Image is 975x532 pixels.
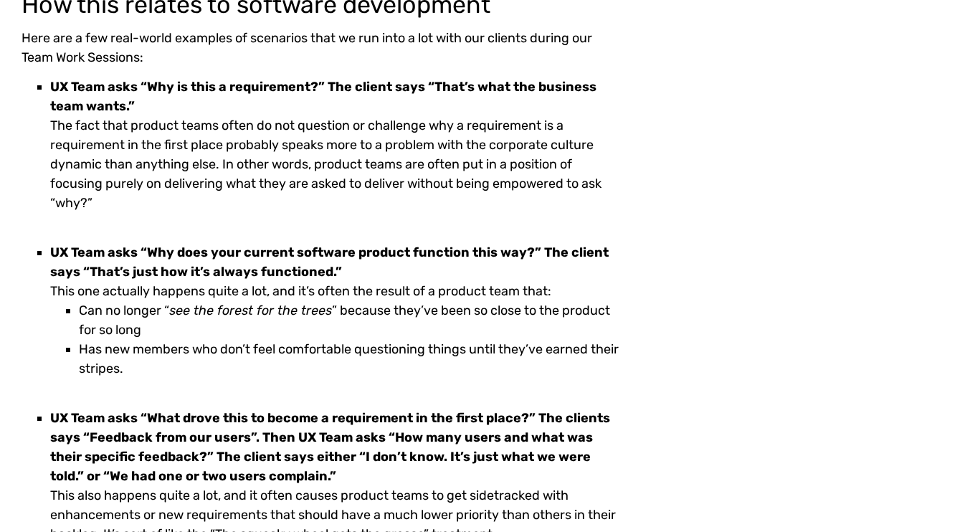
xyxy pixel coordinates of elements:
input: Subscribe to UX Team newsletter. [4,201,13,211]
strong: UX Team asks “Why does your current software product function this way?” The client says “That’s ... [50,244,609,280]
li: Can no longer “ ” because they’ve been so close to the product for so long [79,301,619,340]
li: The fact that product teams often do not question or challenge why a requirement is a requirement... [50,77,619,213]
strong: UX Team asks “Why is this a requirement?” The client says “That’s what the business team wants.” [50,79,596,114]
p: Here are a few real-world examples of scenarios that we run into a lot with our clients during ou... [22,29,619,67]
li: Has new members who don’t feel comfortable questioning things until they’ve earned their stripes. [79,340,619,379]
span: Subscribe to UX Team newsletter. [18,199,558,212]
span: Last Name [282,1,333,13]
em: see the forest for the trees [169,303,332,318]
strong: UX Team asks “What drove this to become a requirement in the first place?” The clients says “Feed... [50,410,610,484]
li: This one actually happens quite a lot, and it’s often the result of a product team that: [50,243,619,379]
